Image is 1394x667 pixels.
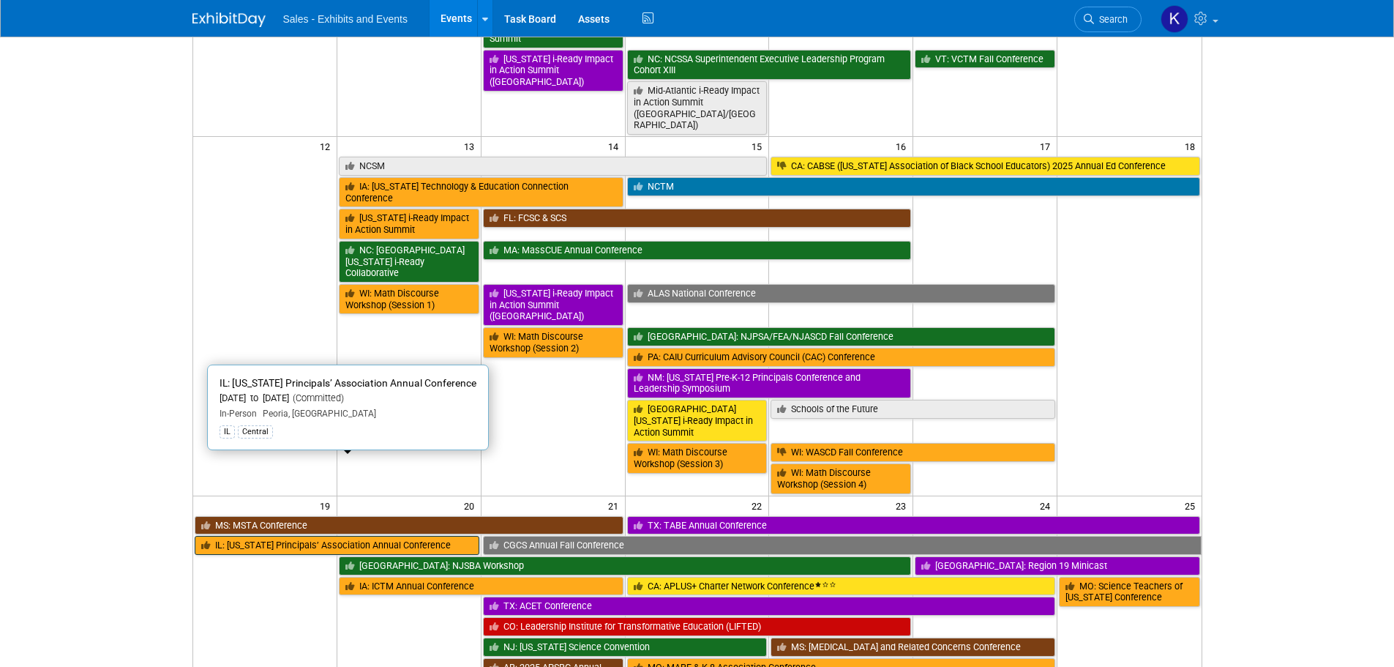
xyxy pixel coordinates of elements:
a: WI: Math Discourse Workshop (Session 3) [627,443,768,473]
a: WI: Math Discourse Workshop (Session 4) [771,463,911,493]
a: [US_STATE] i-Ready Impact in Action Summit [339,209,479,239]
a: WI: Math Discourse Workshop (Session 2) [483,327,623,357]
span: 15 [750,137,768,155]
a: VT: VCTM Fall Conference [915,50,1055,69]
a: TX: TABE Annual Conference [627,516,1200,535]
a: [GEOGRAPHIC_DATA]: NJPSA/FEA/NJASCD Fall Conference [627,327,1056,346]
a: NJ: [US_STATE] Science Convention [483,638,768,657]
span: Sales - Exhibits and Events [283,13,408,25]
span: 18 [1183,137,1202,155]
a: NC: [GEOGRAPHIC_DATA][US_STATE] i-Ready Collaborative [339,241,479,283]
span: (Committed) [289,392,344,403]
span: 25 [1183,496,1202,515]
img: ExhibitDay [192,12,266,27]
a: Mid-Atlantic i-Ready Impact in Action Summit ([GEOGRAPHIC_DATA]/[GEOGRAPHIC_DATA]) [627,81,768,135]
a: [GEOGRAPHIC_DATA]: NJSBA Workshop [339,556,911,575]
a: Schools of the Future [771,400,1055,419]
a: [US_STATE] i-Ready Impact in Action Summit ([GEOGRAPHIC_DATA]) [483,50,623,92]
span: Peoria, [GEOGRAPHIC_DATA] [257,409,376,419]
span: 12 [318,137,337,155]
a: CA: CABSE ([US_STATE] Association of Black School Educators) 2025 Annual Ed Conference [771,157,1199,176]
a: WI: WASCD Fall Conference [771,443,1055,462]
a: FL: FCSC & SCS [483,209,912,228]
a: NCSM [339,157,768,176]
a: CGCS Annual Fall Conference [483,536,1202,555]
a: NC: NCSSA Superintendent Executive Leadership Program Cohort XIII [627,50,912,80]
span: IL: [US_STATE] Principals’ Association Annual Conference [220,377,476,389]
span: In-Person [220,409,257,419]
a: MS: [MEDICAL_DATA] and Related Concerns Conference [771,638,1055,657]
a: MA: MassCUE Annual Conference [483,241,912,260]
a: TX: ACET Conference [483,597,1055,616]
a: [GEOGRAPHIC_DATA][US_STATE] i-Ready Impact in Action Summit [627,400,768,441]
span: 16 [894,137,913,155]
a: IA: [US_STATE] Technology & Education Connection Conference [339,177,623,207]
a: MS: MSTA Conference [195,516,623,535]
a: NCTM [627,177,1200,196]
span: 19 [318,496,337,515]
span: 20 [462,496,481,515]
span: 21 [607,496,625,515]
div: IL [220,425,235,439]
a: WI: Math Discourse Workshop (Session 1) [339,284,479,314]
span: 24 [1038,496,1057,515]
span: 23 [894,496,913,515]
a: CO: Leadership Institute for Transformative Education (LIFTED) [483,617,912,636]
a: [GEOGRAPHIC_DATA]: Region 19 Minicast [915,556,1199,575]
a: MO: Science Teachers of [US_STATE] Conference [1059,577,1199,607]
span: 14 [607,137,625,155]
a: [US_STATE] i-Ready Impact in Action Summit ([GEOGRAPHIC_DATA]) [483,284,623,326]
div: Central [238,425,273,439]
a: NM: [US_STATE] Pre-K-12 Principals Conference and Leadership Symposium [627,368,912,398]
a: IL: [US_STATE] Principals’ Association Annual Conference [195,536,479,555]
a: PA: CAIU Curriculum Advisory Council (CAC) Conference [627,348,1056,367]
span: Search [1094,14,1128,25]
span: 22 [750,496,768,515]
a: Search [1074,7,1142,32]
a: ALAS National Conference [627,284,1056,303]
img: Kara Haven [1161,5,1188,33]
span: 17 [1038,137,1057,155]
a: IA: ICTM Annual Conference [339,577,623,596]
div: [DATE] to [DATE] [220,392,476,405]
span: 13 [462,137,481,155]
a: CA: APLUS+ Charter Network Conference [627,577,1056,596]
